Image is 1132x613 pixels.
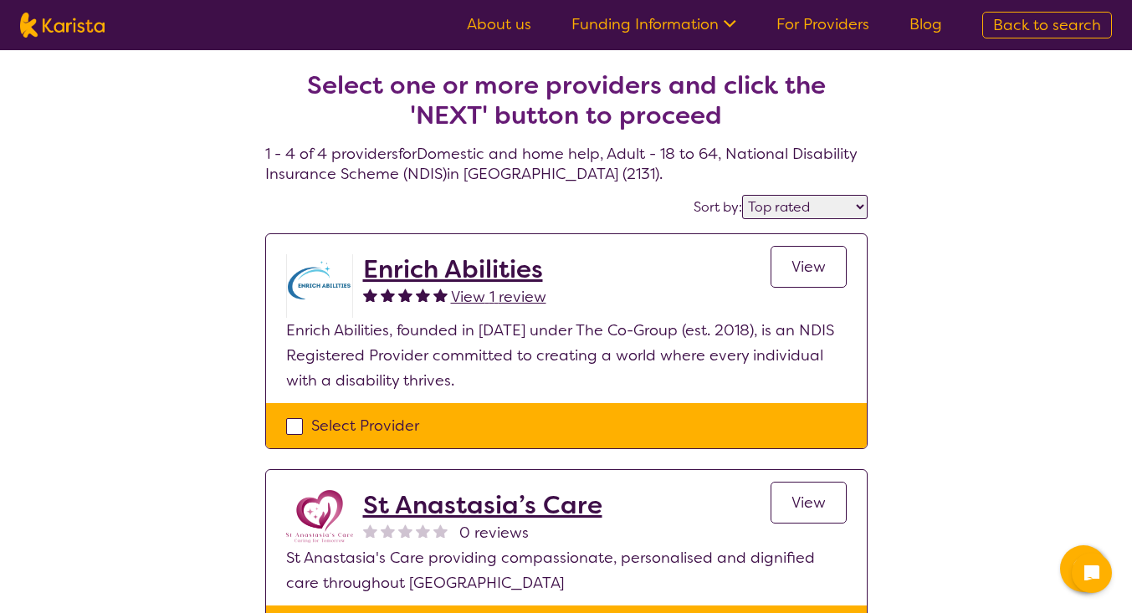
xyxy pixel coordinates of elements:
[433,524,448,538] img: nonereviewstar
[265,30,868,184] h4: 1 - 4 of 4 providers for Domestic and home help , Adult - 18 to 64 , National Disability Insuranc...
[993,15,1101,35] span: Back to search
[771,246,847,288] a: View
[459,520,529,545] span: 0 reviews
[285,70,848,130] h2: Select one or more providers and click the 'NEXT' button to proceed
[363,490,602,520] a: St Anastasia’s Care
[286,318,847,393] p: Enrich Abilities, founded in [DATE] under The Co-Group (est. 2018), is an NDIS Registered Provide...
[1060,545,1107,592] button: Channel Menu
[771,482,847,524] a: View
[451,287,546,307] span: View 1 review
[286,490,353,542] img: cvvk5ykyqvtt10if4gjk.png
[286,545,847,595] p: St Anastasia's Care providing compassionate, personalised and dignified care throughout [GEOGRAPH...
[571,14,736,34] a: Funding Information
[791,493,826,513] span: View
[363,254,546,284] a: Enrich Abilities
[363,524,377,538] img: nonereviewstar
[416,524,430,538] img: nonereviewstar
[20,13,105,38] img: Karista logo
[694,198,742,216] label: Sort by:
[381,524,395,538] img: nonereviewstar
[363,288,377,302] img: fullstar
[791,257,826,277] span: View
[398,288,412,302] img: fullstar
[467,14,531,34] a: About us
[433,288,448,302] img: fullstar
[909,14,942,34] a: Blog
[381,288,395,302] img: fullstar
[286,254,353,318] img: rbfgildlri6jfebfwo4z.png
[416,288,430,302] img: fullstar
[982,12,1112,38] a: Back to search
[398,524,412,538] img: nonereviewstar
[451,284,546,309] a: View 1 review
[776,14,869,34] a: For Providers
